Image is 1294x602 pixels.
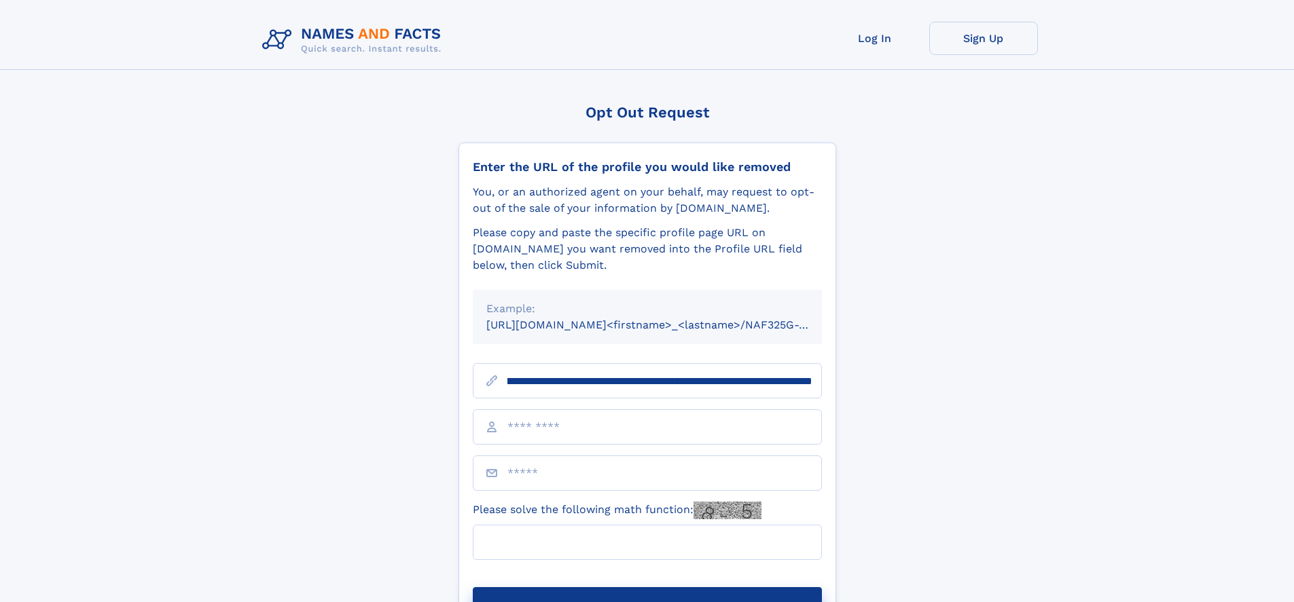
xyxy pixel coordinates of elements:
[821,22,929,55] a: Log In
[486,301,808,317] div: Example:
[486,318,848,331] small: [URL][DOMAIN_NAME]<firstname>_<lastname>/NAF325G-xxxxxxxx
[473,159,822,174] div: Enter the URL of the profile you would like removed
[473,225,822,274] div: Please copy and paste the specific profile page URL on [DOMAIN_NAME] you want removed into the Pr...
[473,184,822,217] div: You, or an authorized agent on your behalf, may request to opt-out of the sale of your informatio...
[257,22,452,58] img: Logo Names and Facts
[459,104,836,121] div: Opt Out Request
[473,502,761,519] label: Please solve the following math function:
[929,22,1038,55] a: Sign Up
